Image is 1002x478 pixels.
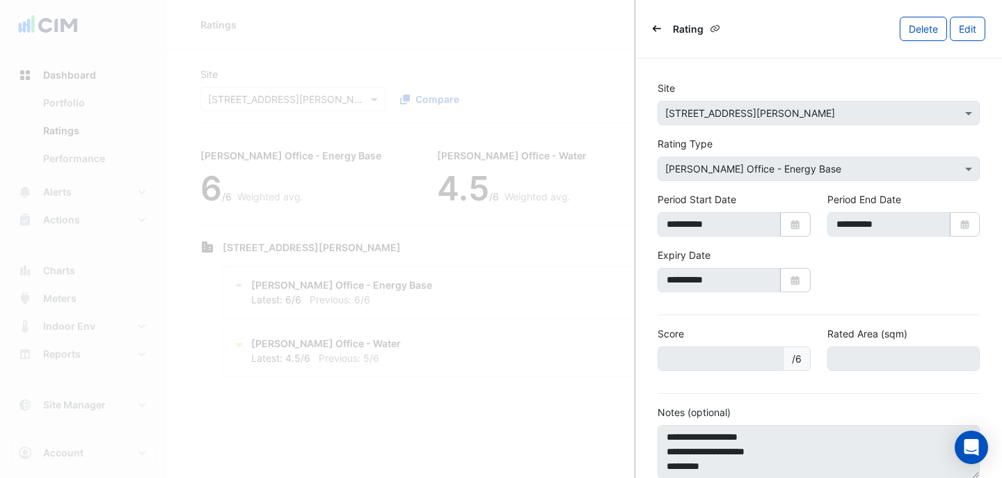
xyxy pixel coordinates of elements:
[658,248,710,262] label: Expiry Date
[950,17,985,41] button: Edit
[658,405,731,420] label: Notes (optional)
[652,22,662,35] button: Back
[710,23,720,33] span: Copy link to clipboard
[658,326,684,341] label: Score
[673,22,703,36] span: Rating
[900,17,947,41] button: Delete
[658,192,736,207] label: Period Start Date
[955,431,988,464] div: Open Intercom Messenger
[827,192,901,207] label: Period End Date
[658,81,675,95] label: Site
[783,346,811,371] span: /6
[658,136,713,151] label: Rating Type
[827,326,907,341] label: Rated Area (sqm)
